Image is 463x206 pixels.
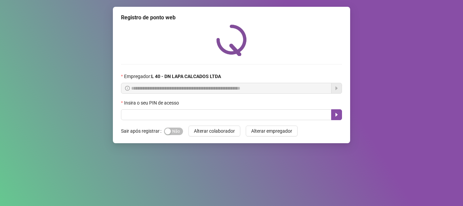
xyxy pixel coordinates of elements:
span: Alterar colaborador [194,127,235,135]
div: Registro de ponto web [121,14,342,22]
span: info-circle [125,86,130,91]
button: Alterar colaborador [188,126,240,136]
span: Empregador : [124,73,221,80]
label: Sair após registrar [121,126,164,136]
span: caret-right [334,112,339,117]
strong: L 40 - DN LAPA CALCADOS LTDA [151,74,221,79]
button: Alterar empregador [246,126,298,136]
span: Alterar empregador [251,127,292,135]
img: QRPoint [216,24,247,56]
label: Insira o seu PIN de acesso [121,99,183,107]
